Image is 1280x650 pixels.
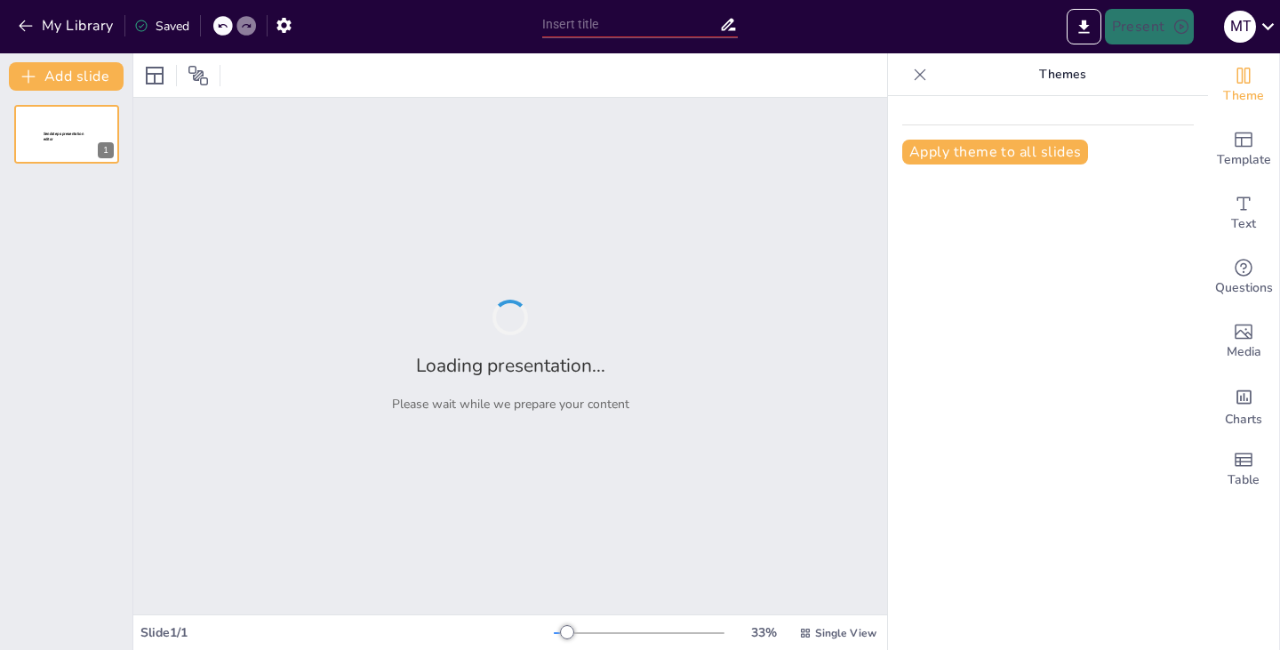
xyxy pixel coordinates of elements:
[188,65,209,86] span: Position
[134,18,189,35] div: Saved
[902,140,1088,165] button: Apply theme to all slides
[44,132,84,141] span: Sendsteps presentation editor
[1223,86,1264,106] span: Theme
[416,353,605,378] h2: Loading presentation...
[815,626,876,640] span: Single View
[1225,410,1262,429] span: Charts
[1227,342,1261,362] span: Media
[1217,150,1271,170] span: Template
[1224,9,1256,44] button: M T
[98,142,114,158] div: 1
[392,396,629,413] p: Please wait while we prepare your content
[140,624,554,641] div: Slide 1 / 1
[1208,245,1279,309] div: Get real-time input from your audience
[1208,181,1279,245] div: Add text boxes
[1105,9,1194,44] button: Present
[14,105,119,164] div: Sendsteps presentation editor1
[1215,278,1273,298] span: Questions
[542,12,719,37] input: Insert title
[1208,309,1279,373] div: Add images, graphics, shapes or video
[742,624,785,641] div: 33 %
[140,61,169,90] div: Layout
[1067,9,1101,44] button: Export to PowerPoint
[1228,470,1260,490] span: Table
[1208,437,1279,502] div: Add a table
[9,62,124,91] button: Add slide
[1231,214,1256,234] span: Text
[1208,117,1279,181] div: Add ready made slides
[13,12,121,40] button: My Library
[1208,53,1279,117] div: Change the overall theme
[1224,11,1256,43] div: M T
[1208,373,1279,437] div: Add charts and graphs
[934,53,1190,96] p: Themes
